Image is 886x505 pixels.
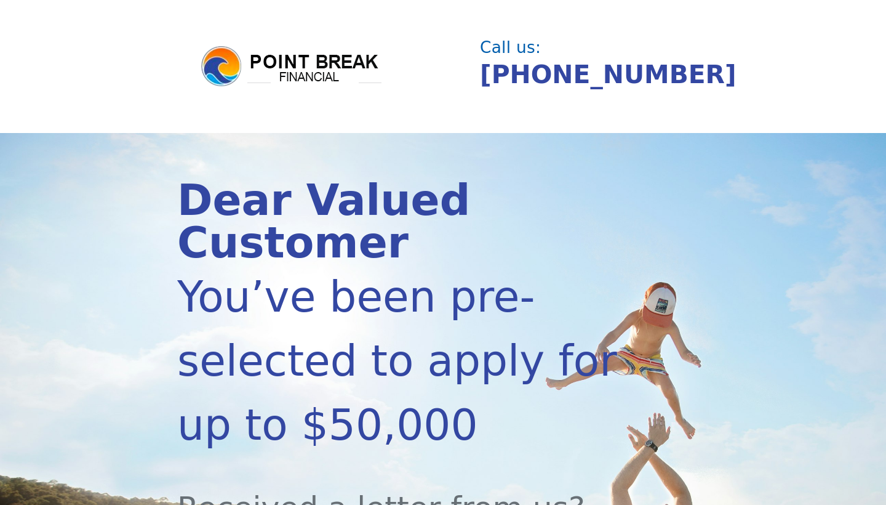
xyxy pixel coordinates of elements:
[480,60,736,89] a: [PHONE_NUMBER]
[199,44,384,89] img: logo.png
[177,265,629,457] div: You’ve been pre-selected to apply for up to $50,000
[177,179,629,265] div: Dear Valued Customer
[480,39,701,55] div: Call us:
